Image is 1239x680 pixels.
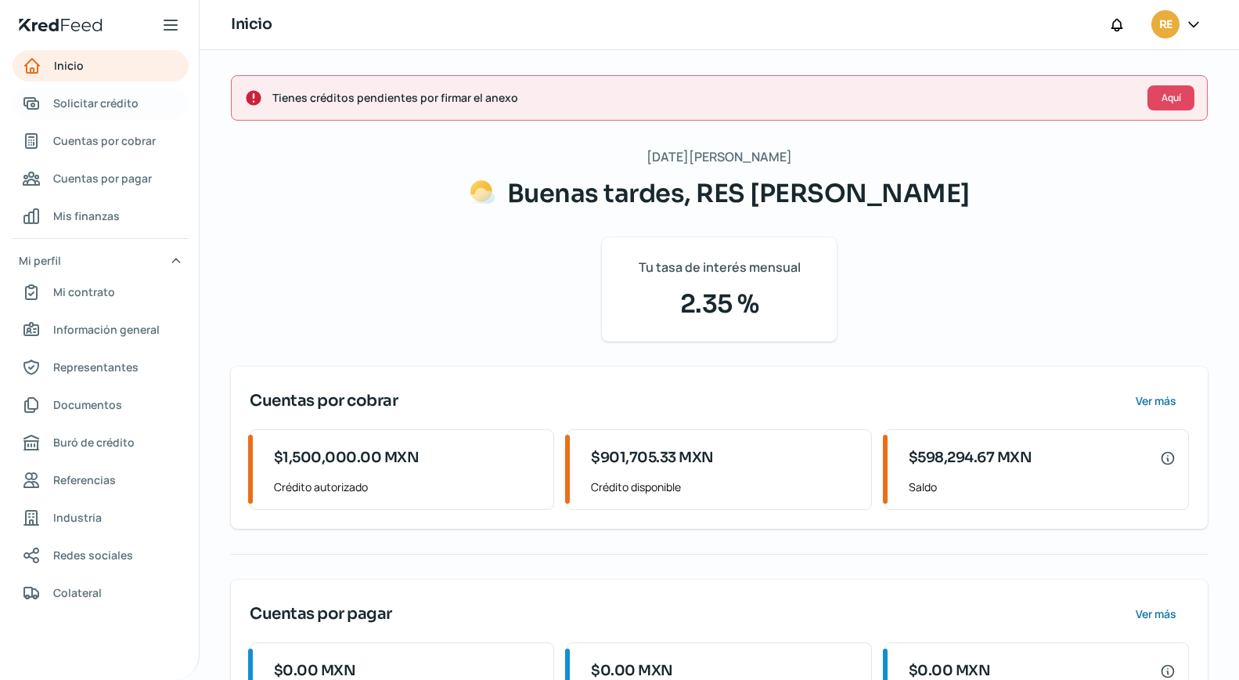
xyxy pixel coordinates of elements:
span: Cuentas por cobrar [250,389,398,413]
span: Referencias [53,470,116,490]
span: Cuentas por pagar [250,602,392,626]
span: Tu tasa de interés mensual [639,256,801,279]
a: Colateral [13,577,189,609]
a: Información general [13,314,189,345]
a: Buró de crédito [13,427,189,458]
a: Referencias [13,465,189,496]
span: Cuentas por cobrar [53,131,156,150]
span: Crédito autorizado [274,477,541,497]
span: [DATE][PERSON_NAME] [647,146,792,168]
span: Documentos [53,395,122,414]
a: Industria [13,502,189,534]
a: Mis finanzas [13,201,189,232]
span: Buró de crédito [53,432,135,452]
span: Redes sociales [53,545,133,565]
span: Ver más [1136,609,1176,620]
span: $901,705.33 MXN [591,447,714,468]
span: Crédito disponible [591,477,858,497]
span: Información general [53,320,160,339]
span: Cuentas por pagar [53,168,152,188]
a: Redes sociales [13,540,189,571]
span: Ver más [1136,396,1176,407]
span: Mi contrato [53,282,115,302]
span: Tienes créditos pendientes por firmar el anexo [272,88,1135,107]
span: Inicio [54,56,84,75]
img: Saludos [470,179,495,204]
span: Saldo [909,477,1176,497]
span: Buenas tardes, RES [PERSON_NAME] [507,178,970,209]
a: Cuentas por pagar [13,163,189,194]
span: Aquí [1162,93,1181,103]
span: $598,294.67 MXN [909,447,1032,468]
span: Mi perfil [19,251,61,270]
span: Representantes [53,357,139,377]
button: Aquí [1147,85,1194,110]
a: Inicio [13,50,189,81]
button: Ver más [1122,385,1189,417]
a: Representantes [13,352,189,383]
button: Ver más [1122,599,1189,630]
span: RE [1159,16,1172,34]
h1: Inicio [231,13,272,36]
a: Documentos [13,389,189,421]
a: Cuentas por cobrar [13,125,189,157]
span: Colateral [53,583,102,602]
span: Industria [53,508,102,527]
span: 2.35 % [621,285,818,323]
a: Solicitar crédito [13,88,189,119]
span: Mis finanzas [53,206,120,226]
span: Solicitar crédito [53,93,139,113]
a: Mi contrato [13,277,189,308]
span: $1,500,000.00 MXN [274,447,420,468]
